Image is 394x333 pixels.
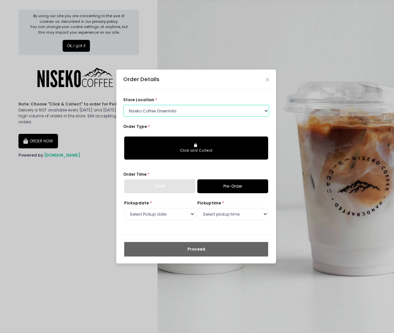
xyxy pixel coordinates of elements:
[197,200,221,206] span: pickup time
[123,171,147,177] span: Order Time
[124,200,149,206] span: Pickup date
[197,179,268,193] a: Pre-Order
[123,124,147,129] span: Order Type
[266,78,269,81] button: Close
[123,76,159,84] div: Order Details
[124,242,268,257] button: Proceed
[123,97,154,103] span: store location
[124,136,268,160] button: Click and Collect
[128,148,264,153] div: Click and Collect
